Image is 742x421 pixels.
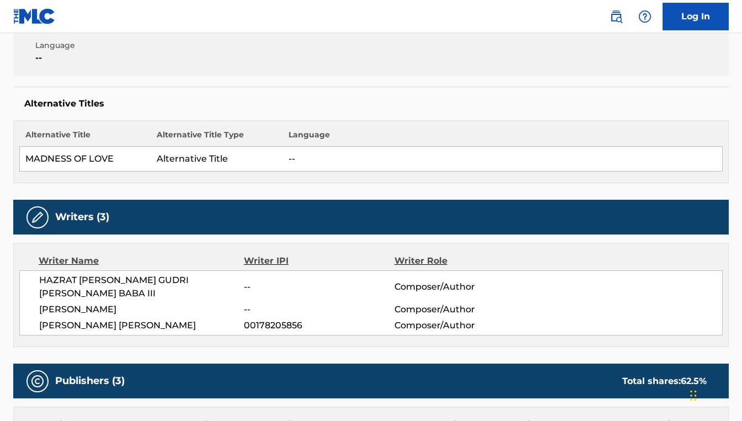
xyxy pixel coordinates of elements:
[151,129,283,147] th: Alternative Title Type
[244,303,394,316] span: --
[13,8,56,24] img: MLC Logo
[20,147,152,172] td: MADNESS OF LOVE
[20,129,152,147] th: Alternative Title
[622,375,707,388] div: Total shares:
[634,6,656,28] div: Help
[605,6,627,28] a: Public Search
[663,3,729,30] a: Log In
[610,10,623,23] img: search
[39,303,244,316] span: [PERSON_NAME]
[638,10,652,23] img: help
[244,319,394,332] span: 00178205856
[394,303,531,316] span: Composer/Author
[39,274,244,300] span: HAZRAT [PERSON_NAME] GUDRI [PERSON_NAME] BABA III
[244,280,394,294] span: --
[31,375,44,388] img: Publishers
[55,211,109,223] h5: Writers (3)
[394,280,531,294] span: Composer/Author
[39,254,244,268] div: Writer Name
[151,147,283,172] td: Alternative Title
[394,319,531,332] span: Composer/Author
[39,319,244,332] span: [PERSON_NAME] [PERSON_NAME]
[35,51,206,65] span: --
[283,129,722,147] th: Language
[283,147,722,172] td: --
[35,40,206,51] span: Language
[55,375,125,387] h5: Publishers (3)
[24,98,718,109] h5: Alternative Titles
[687,368,742,421] iframe: Chat Widget
[681,376,707,386] span: 62.5 %
[690,379,697,412] div: Drag
[394,254,531,268] div: Writer Role
[31,211,44,224] img: Writers
[244,254,394,268] div: Writer IPI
